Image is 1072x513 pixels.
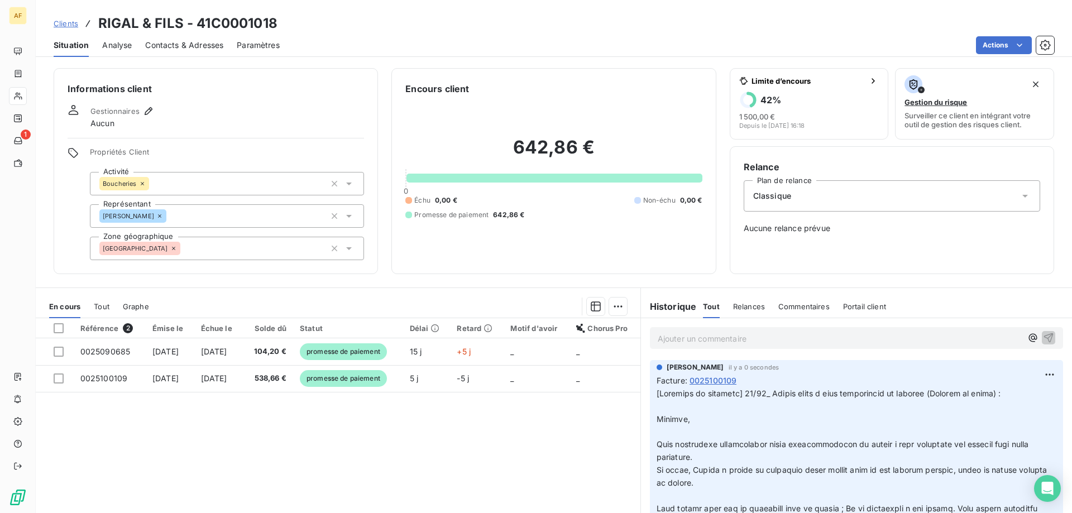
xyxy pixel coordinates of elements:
span: Aucune relance prévue [744,223,1040,234]
span: Gestion du risque [904,98,967,107]
span: -5 j [457,373,469,383]
span: Graphe [123,302,149,311]
span: Gestionnaires [90,107,140,116]
span: 0025100109 [80,373,128,383]
span: 0025100109 [690,375,737,386]
span: Propriétés Client [90,147,364,163]
button: Limite d’encours42%1 500,00 €Depuis le [DATE] 16:18 [730,68,889,140]
div: Échue le [201,324,237,333]
span: [DATE] [152,347,179,356]
span: _ [576,373,580,383]
input: Ajouter une valeur [149,179,158,189]
span: 538,66 € [250,373,286,384]
div: Statut [300,324,396,333]
div: Retard [457,324,497,333]
h6: Historique [641,300,697,313]
span: 0,00 € [680,195,702,205]
span: Clients [54,19,78,28]
span: Non-échu [643,195,676,205]
span: En cours [49,302,80,311]
span: _ [576,347,580,356]
div: Délai [410,324,444,333]
span: _ [510,347,514,356]
h6: Encours client [405,82,469,95]
span: 642,86 € [493,210,524,220]
span: Échu [414,195,430,205]
span: Portail client [843,302,886,311]
h6: Informations client [68,82,364,95]
span: Limite d’encours [752,76,865,85]
span: Tout [703,302,720,311]
span: Analyse [102,40,132,51]
span: Situation [54,40,89,51]
span: Relances [733,302,765,311]
span: Paramètres [237,40,280,51]
span: Facture : [657,375,687,386]
h6: 42 % [760,94,781,106]
a: Clients [54,18,78,29]
span: Classique [753,190,791,202]
span: [DATE] [201,347,227,356]
span: Boucheries [103,180,137,187]
div: Chorus Pro [576,324,633,333]
span: 0 [404,186,408,195]
span: 1 500,00 € [739,112,775,121]
span: [PERSON_NAME] [667,362,724,372]
span: _ [510,373,514,383]
span: 0025090685 [80,347,131,356]
span: [DATE] [152,373,179,383]
div: Émise le [152,324,188,333]
span: 5 j [410,373,418,383]
span: Contacts & Adresses [145,40,223,51]
span: [DATE] [201,373,227,383]
span: 1 [21,130,31,140]
button: Actions [976,36,1032,54]
span: +5 j [457,347,471,356]
button: Gestion du risqueSurveiller ce client en intégrant votre outil de gestion des risques client. [895,68,1054,140]
input: Ajouter une valeur [166,211,175,221]
input: Ajouter une valeur [180,243,189,253]
span: promesse de paiement [300,370,387,387]
span: Depuis le [DATE] 16:18 [739,122,805,129]
span: Aucun [90,118,114,129]
span: [PERSON_NAME] [103,213,154,219]
div: Open Intercom Messenger [1034,475,1061,502]
span: 15 j [410,347,422,356]
img: Logo LeanPay [9,488,27,506]
div: Solde dû [250,324,286,333]
span: 104,20 € [250,346,286,357]
span: [GEOGRAPHIC_DATA] [103,245,168,252]
div: AF [9,7,27,25]
span: 0,00 € [435,195,457,205]
h2: 642,86 € [405,136,702,170]
h3: RIGAL & FILS - 41C0001018 [98,13,277,33]
span: Promesse de paiement [414,210,489,220]
span: 2 [123,323,133,333]
span: il y a 0 secondes [729,364,779,371]
span: Tout [94,302,109,311]
h6: Relance [744,160,1040,174]
div: Motif d'avoir [510,324,563,333]
div: Référence [80,323,139,333]
span: Surveiller ce client en intégrant votre outil de gestion des risques client. [904,111,1045,129]
span: promesse de paiement [300,343,387,360]
span: Commentaires [778,302,830,311]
